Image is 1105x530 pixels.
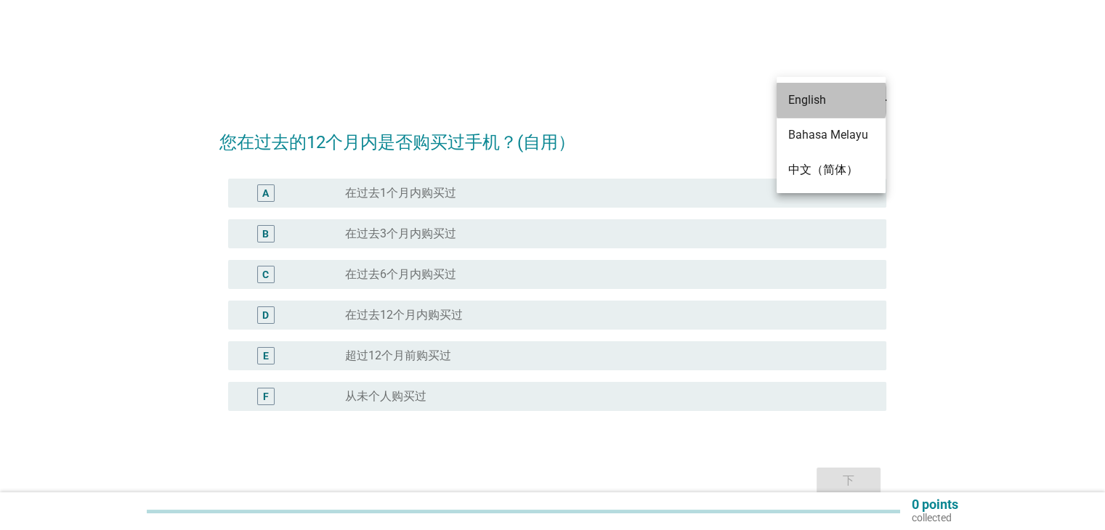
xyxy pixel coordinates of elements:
[219,115,886,155] h2: 您在过去的12个月内是否购买过手机？(自用）
[912,511,958,524] p: collected
[345,227,456,241] label: 在过去3个月内购买过
[345,348,451,363] label: 超过12个月前购买过
[788,161,874,179] div: 中文（简体）
[869,80,886,97] i: arrow_drop_down
[262,308,269,323] div: D
[345,186,456,200] label: 在过去1个月内购买过
[788,91,874,109] div: English
[788,126,874,144] div: Bahasa Melayu
[262,227,269,242] div: B
[263,348,269,364] div: E
[262,267,269,282] div: C
[345,389,426,404] label: 从未个人购买过
[345,308,463,322] label: 在过去12个月内购买过
[345,267,456,282] label: 在过去6个月内购买过
[912,498,958,511] p: 0 points
[262,186,269,201] div: A
[263,389,269,404] div: F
